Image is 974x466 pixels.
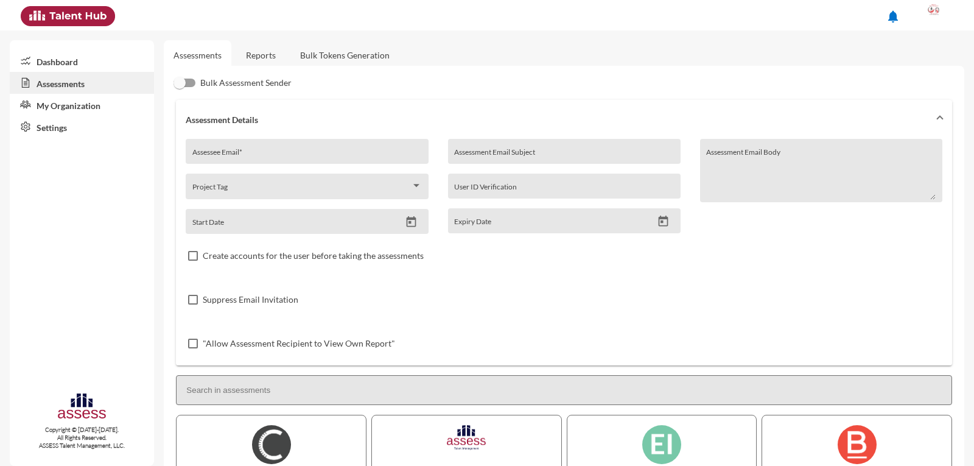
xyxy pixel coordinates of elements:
input: Search in assessments [176,375,952,405]
a: Dashboard [10,50,154,72]
img: assesscompany-logo.png [57,392,107,423]
span: Create accounts for the user before taking the assessments [203,249,424,263]
button: Open calendar [653,215,674,228]
mat-icon: notifications [886,9,900,24]
a: My Organization [10,94,154,116]
a: Reports [236,40,286,70]
a: Settings [10,116,154,138]
span: Bulk Assessment Sender [200,76,292,90]
mat-panel-title: Assessment Details [186,115,928,125]
button: Open calendar [401,216,422,228]
mat-expansion-panel-header: Assessment Details [176,100,952,139]
a: Assessments [10,72,154,94]
a: Bulk Tokens Generation [290,40,399,70]
a: Assessments [173,50,222,60]
p: Copyright © [DATE]-[DATE]. All Rights Reserved. ASSESS Talent Management, LLC. [10,426,154,450]
span: Suppress Email Invitation [203,292,298,307]
div: Assessment Details [176,139,952,365]
span: "Allow Assessment Recipient to View Own Report" [203,336,395,351]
